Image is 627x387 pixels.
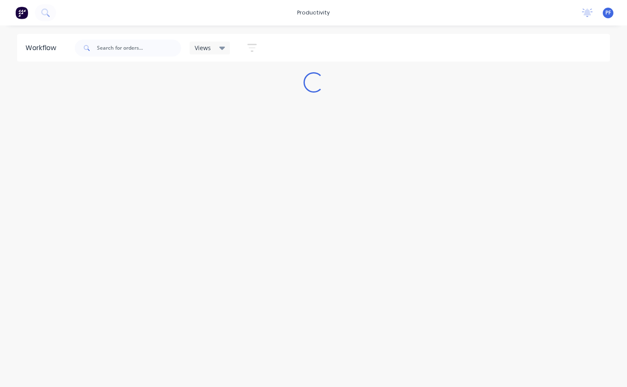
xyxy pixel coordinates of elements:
[26,43,60,53] div: Workflow
[97,40,181,56] input: Search for orders...
[15,6,28,19] img: Factory
[195,43,211,52] span: Views
[293,6,334,19] div: productivity
[605,9,611,17] span: PF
